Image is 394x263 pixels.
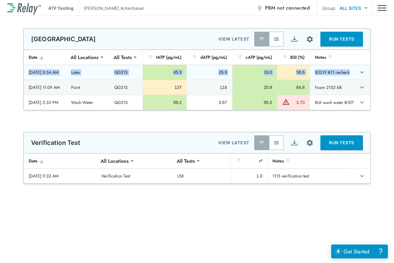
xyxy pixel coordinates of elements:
[331,245,388,258] iframe: Resource center
[148,99,182,106] div: 99.2
[320,135,363,150] button: RUN TESTS
[66,80,109,95] td: Paint
[282,54,305,61] div: BSI (%)
[256,5,263,11] img: Offline Icon
[29,99,61,106] div: [DATE] 2:35 PM
[237,54,272,61] div: cATP (pg/mL)
[191,54,227,61] div: dATP (pg/mL)
[109,80,143,95] td: QG21S
[282,98,290,106] img: Warning
[192,99,227,106] div: 3.67
[302,135,318,151] button: Site setup
[291,139,298,147] img: Export Icon
[24,153,96,169] th: Date
[377,2,387,14] button: Main menu
[109,65,143,80] td: QG21S
[273,140,279,146] img: View All
[96,155,133,167] div: All Locations
[357,97,367,108] button: expand row
[66,51,103,63] div: All Locations
[48,5,74,11] p: ATP Testing
[302,31,318,47] button: Site setup
[172,169,231,183] td: LSK
[96,169,172,183] td: Verification Test
[29,84,61,90] div: [DATE] 11:09 AM
[259,140,265,146] img: Latest
[315,54,352,61] div: Notes
[310,95,356,110] td: BLK wash water tk107
[357,171,367,181] button: expand row
[320,32,363,46] button: RUN TESTS
[287,32,302,46] button: Export
[218,35,249,43] p: VIEW LATEST
[236,157,263,165] div: r²
[237,99,272,106] div: 95.5
[236,173,263,179] div: 1.0
[282,69,305,75] div: 58.6
[277,4,310,11] span: not connected
[291,35,298,43] img: Export Icon
[24,153,370,184] table: sticky table
[29,69,61,75] div: [DATE] 8:54 AM
[265,4,310,12] span: PBM
[31,139,81,146] p: Verification Test
[147,54,182,61] div: tATP (pg/mL)
[172,155,199,167] div: All Tests
[192,84,227,90] div: 116
[84,5,144,11] p: [PERSON_NAME] Ackerbauer
[310,65,356,80] td: 80319 tk11 recheck
[272,157,340,165] div: Notes
[7,2,41,15] img: LuminUltra Relay
[24,50,370,110] table: sticky table
[357,67,367,78] button: expand row
[24,50,66,65] th: Date
[66,65,109,80] td: Latex
[357,82,367,93] button: expand row
[291,99,305,106] div: 3.70
[267,169,345,183] td: 1115 verification test
[322,5,336,11] p: Group:
[66,95,109,110] td: Wash Water
[237,69,272,75] div: 19.0
[254,2,312,14] button: PBM not connected
[109,95,143,110] td: QG21S
[306,35,314,43] img: Settings Icon
[31,35,96,43] p: [GEOGRAPHIC_DATA]
[148,84,182,90] div: 137
[306,139,314,147] img: Settings Icon
[109,51,136,63] div: All Tests
[259,36,265,42] img: Latest
[148,69,182,75] div: 45.9
[237,84,272,90] div: 20.9
[218,139,249,146] p: VIEW LATEST
[377,2,387,14] img: Drawer Icon
[192,69,227,75] div: 26.9
[29,173,91,179] div: [DATE] 9:32 AM
[273,36,279,42] img: View All
[282,84,305,90] div: 84.8
[310,80,356,95] td: Foam 2152 blk
[287,135,302,150] button: Export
